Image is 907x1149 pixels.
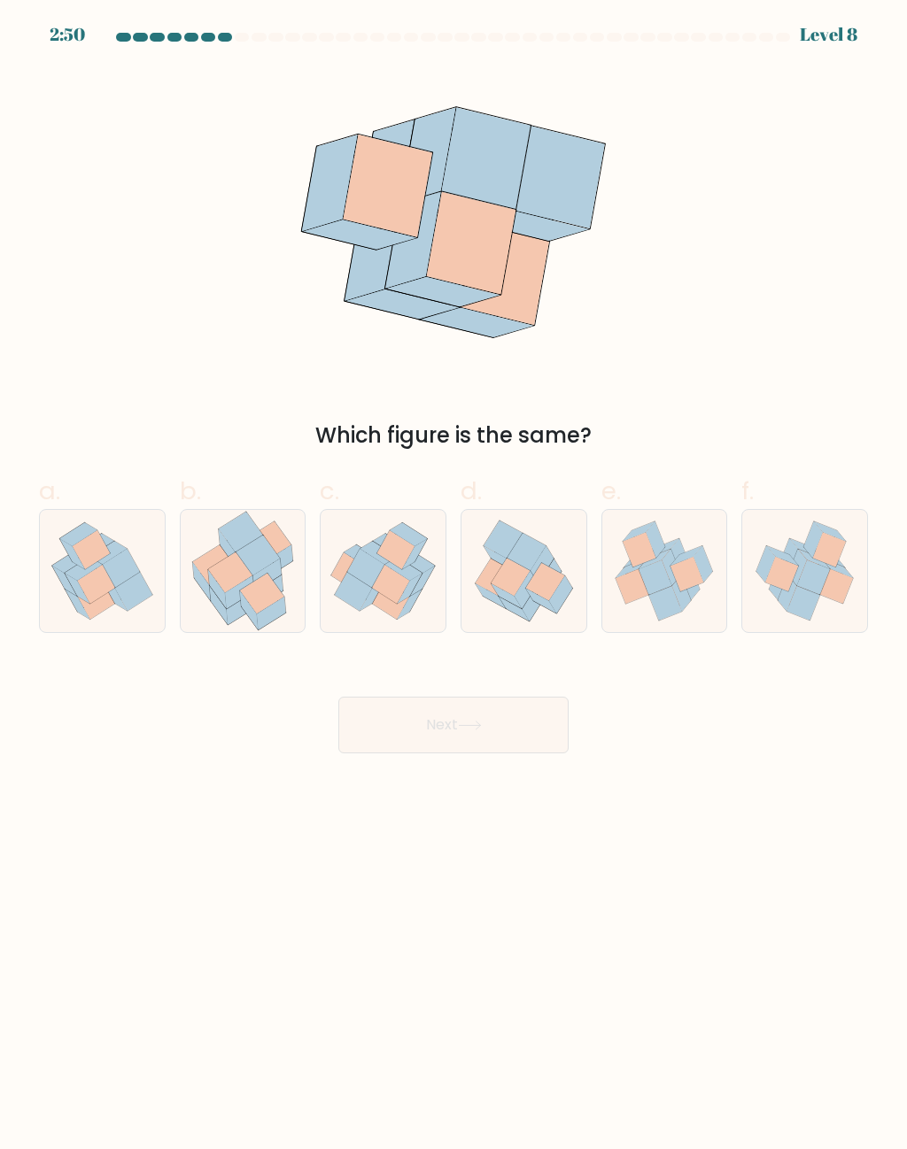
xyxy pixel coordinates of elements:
[180,474,201,508] span: b.
[39,474,60,508] span: a.
[50,21,85,48] div: 2:50
[601,474,621,508] span: e.
[338,697,569,753] button: Next
[800,21,857,48] div: Level 8
[320,474,339,508] span: c.
[50,420,857,451] div: Which figure is the same?
[461,474,482,508] span: d.
[741,474,754,508] span: f.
